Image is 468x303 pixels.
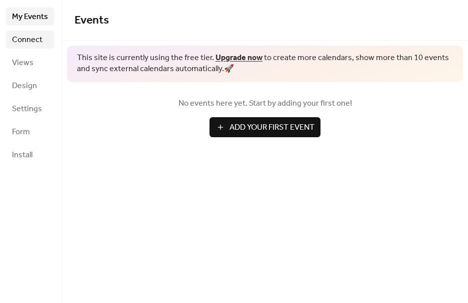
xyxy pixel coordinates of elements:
a: Settings [6,100,54,118]
a: Upgrade now [215,50,262,66]
span: Design [12,80,37,92]
span: No events here yet. Start by adding your first one! [74,98,455,110]
span: My Events [12,11,48,23]
span: Add Your First Event [229,122,314,134]
span: Install [12,149,32,161]
span: Form [12,126,30,138]
button: Add Your First Event [209,117,320,137]
a: Form [6,123,54,141]
a: Add Your First Event [74,117,455,137]
a: Views [6,54,54,72]
span: This site is currently using the free tier. to create more calendars, show more than 10 events an... [77,53,453,75]
a: Connect [6,31,54,49]
span: Connect [12,34,42,46]
a: My Events [6,8,54,26]
a: Install [6,146,54,164]
a: Design [6,77,54,95]
span: Settings [12,103,42,115]
span: Views [12,57,33,69]
span: Events [74,10,109,32]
